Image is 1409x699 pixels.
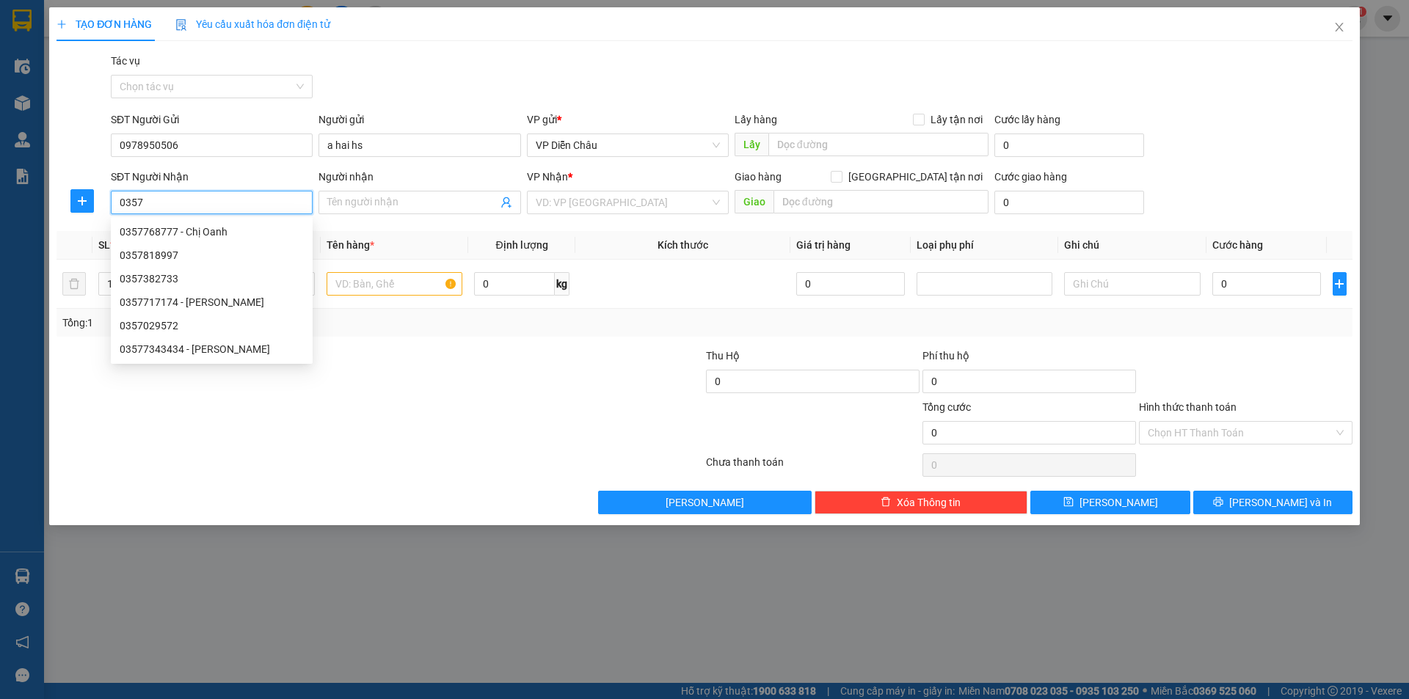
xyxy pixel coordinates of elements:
[994,171,1067,183] label: Cước giao hàng
[994,191,1144,214] input: Cước giao hàng
[26,15,118,46] strong: HÃNG XE HẢI HOÀNG GIA
[1058,231,1206,260] th: Ghi chú
[111,111,313,128] div: SĐT Người Gửi
[598,491,812,514] button: [PERSON_NAME]
[71,195,93,207] span: plus
[111,169,313,185] div: SĐT Người Nhận
[1213,497,1223,508] span: printer
[773,190,989,213] input: Dọc đường
[62,315,544,331] div: Tổng: 1
[175,18,330,30] span: Yêu cầu xuất hóa đơn điện tử
[527,171,568,183] span: VP Nhận
[120,318,304,334] div: 0357029572
[1229,494,1332,510] span: [PERSON_NAME] và In
[120,271,304,287] div: 0357382733
[994,114,1060,125] label: Cước lấy hàng
[735,114,777,125] span: Lấy hàng
[120,341,304,357] div: 03577343434 - [PERSON_NAME]
[35,107,109,139] strong: PHIẾU GỬI HÀNG
[327,272,462,296] input: VD: Bàn, Ghế
[120,294,304,310] div: 0357717174 - [PERSON_NAME]
[18,49,123,87] span: 42 [PERSON_NAME] - Vinh - [GEOGRAPHIC_DATA]
[57,19,67,29] span: plus
[120,224,304,240] div: 0357768777 - Chị Oanh
[735,190,773,213] span: Giao
[70,189,94,213] button: plus
[1333,272,1347,296] button: plus
[925,111,989,128] span: Lấy tận nơi
[555,272,569,296] span: kg
[120,247,304,263] div: 0357818997
[500,197,512,208] span: user-add
[318,111,520,128] div: Người gửi
[111,220,313,244] div: 0357768777 - Chị Oanh
[815,491,1028,514] button: deleteXóa Thông tin
[111,55,140,67] label: Tác vụ
[897,494,961,510] span: Xóa Thông tin
[98,239,110,251] span: SL
[111,314,313,337] div: 0357029572
[922,401,971,413] span: Tổng cước
[111,337,313,361] div: 03577343434 - Ngô Thái Hoàng
[796,239,851,251] span: Giá trị hàng
[1064,272,1200,296] input: Ghi Chú
[735,133,768,156] span: Lấy
[111,267,313,290] div: 0357382733
[768,133,989,156] input: Dọc đường
[62,272,86,296] button: delete
[1079,494,1158,510] span: [PERSON_NAME]
[1139,401,1237,413] label: Hình thức thanh toán
[57,18,152,30] span: TẠO ĐƠN HÀNG
[706,350,740,362] span: Thu Hộ
[1212,239,1263,251] span: Cước hàng
[842,169,989,185] span: [GEOGRAPHIC_DATA] tận nơi
[1030,491,1190,514] button: save[PERSON_NAME]
[922,348,1136,370] div: Phí thu hộ
[658,239,708,251] span: Kích thước
[911,231,1058,260] th: Loại phụ phí
[318,169,520,185] div: Người nhận
[175,19,187,31] img: icon
[1319,7,1360,48] button: Close
[1333,21,1345,33] span: close
[111,244,313,267] div: 0357818997
[704,454,921,480] div: Chưa thanh toán
[327,239,374,251] span: Tên hàng
[7,61,15,133] img: logo
[536,134,720,156] span: VP Diễn Châu
[666,494,744,510] span: [PERSON_NAME]
[1193,491,1352,514] button: printer[PERSON_NAME] và In
[881,497,891,508] span: delete
[1063,497,1074,508] span: save
[796,272,906,296] input: 0
[735,171,782,183] span: Giao hàng
[1333,278,1346,290] span: plus
[495,239,547,251] span: Định lượng
[111,290,313,314] div: 0357717174 - Thuý Vũ
[527,111,729,128] div: VP gửi
[994,133,1144,157] input: Cước lấy hàng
